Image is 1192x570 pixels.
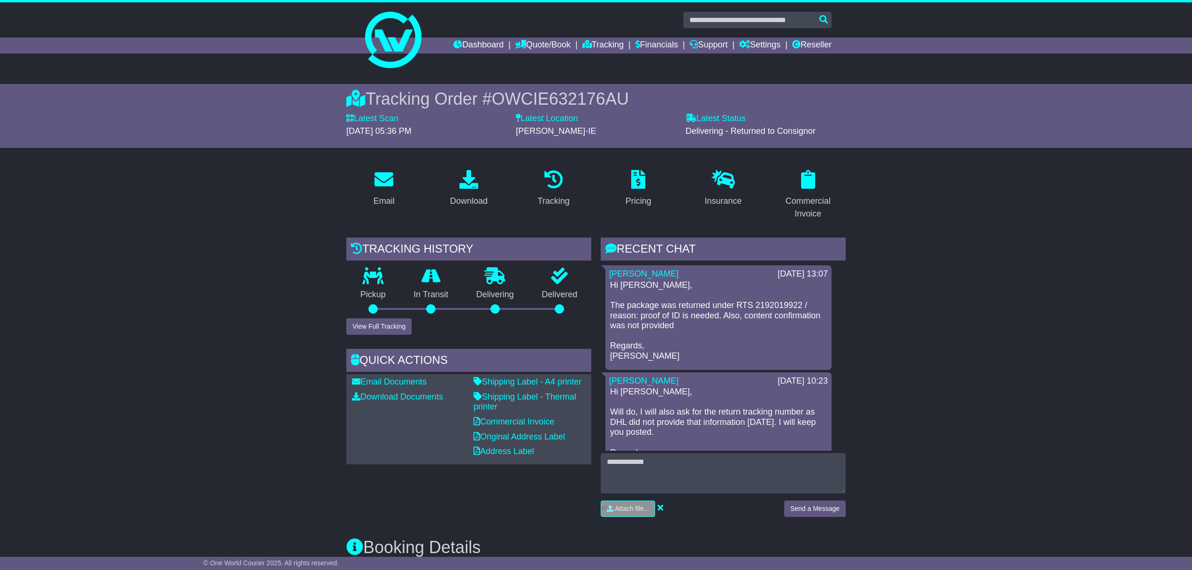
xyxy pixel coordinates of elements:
[474,377,581,386] a: Shipping Label - A4 printer
[528,290,592,300] p: Delivered
[698,167,748,211] a: Insurance
[778,269,828,279] div: [DATE] 13:07
[346,238,591,263] div: Tracking history
[346,89,846,109] div: Tracking Order #
[444,167,494,211] a: Download
[626,195,651,208] div: Pricing
[609,376,679,385] a: [PERSON_NAME]
[778,376,828,386] div: [DATE] 10:23
[516,114,578,124] label: Latest Location
[610,280,827,362] p: Hi [PERSON_NAME], The package was returned under RTS 2192019922 / reason: proof of ID is needed. ...
[203,559,339,567] span: © One World Courier 2025. All rights reserved.
[462,290,528,300] p: Delivering
[400,290,463,300] p: In Transit
[704,195,741,208] div: Insurance
[346,349,591,374] div: Quick Actions
[346,126,412,136] span: [DATE] 05:36 PM
[346,290,400,300] p: Pickup
[532,167,576,211] a: Tracking
[686,126,816,136] span: Delivering - Returned to Consignor
[792,38,832,54] a: Reseller
[474,417,554,426] a: Commercial Invoice
[739,38,780,54] a: Settings
[492,89,629,108] span: OWCIE632176AU
[352,392,443,401] a: Download Documents
[538,195,570,208] div: Tracking
[770,167,846,223] a: Commercial Invoice
[516,126,596,136] span: [PERSON_NAME]-IE
[601,238,846,263] div: RECENT CHAT
[776,195,840,220] div: Commercial Invoice
[453,38,504,54] a: Dashboard
[346,318,412,335] button: View Full Tracking
[367,167,401,211] a: Email
[619,167,657,211] a: Pricing
[474,392,576,412] a: Shipping Label - Thermal printer
[515,38,571,54] a: Quote/Book
[582,38,624,54] a: Tracking
[689,38,727,54] a: Support
[610,387,827,468] p: Hi [PERSON_NAME], Will do, I will also ask for the return tracking number as DHL did not provide ...
[374,195,395,208] div: Email
[784,501,846,517] button: Send a Message
[450,195,488,208] div: Download
[474,432,565,441] a: Original Address Label
[352,377,427,386] a: Email Documents
[346,114,398,124] label: Latest Scan
[609,269,679,278] a: [PERSON_NAME]
[474,447,534,456] a: Address Label
[686,114,746,124] label: Latest Status
[346,538,846,557] h3: Booking Details
[635,38,678,54] a: Financials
